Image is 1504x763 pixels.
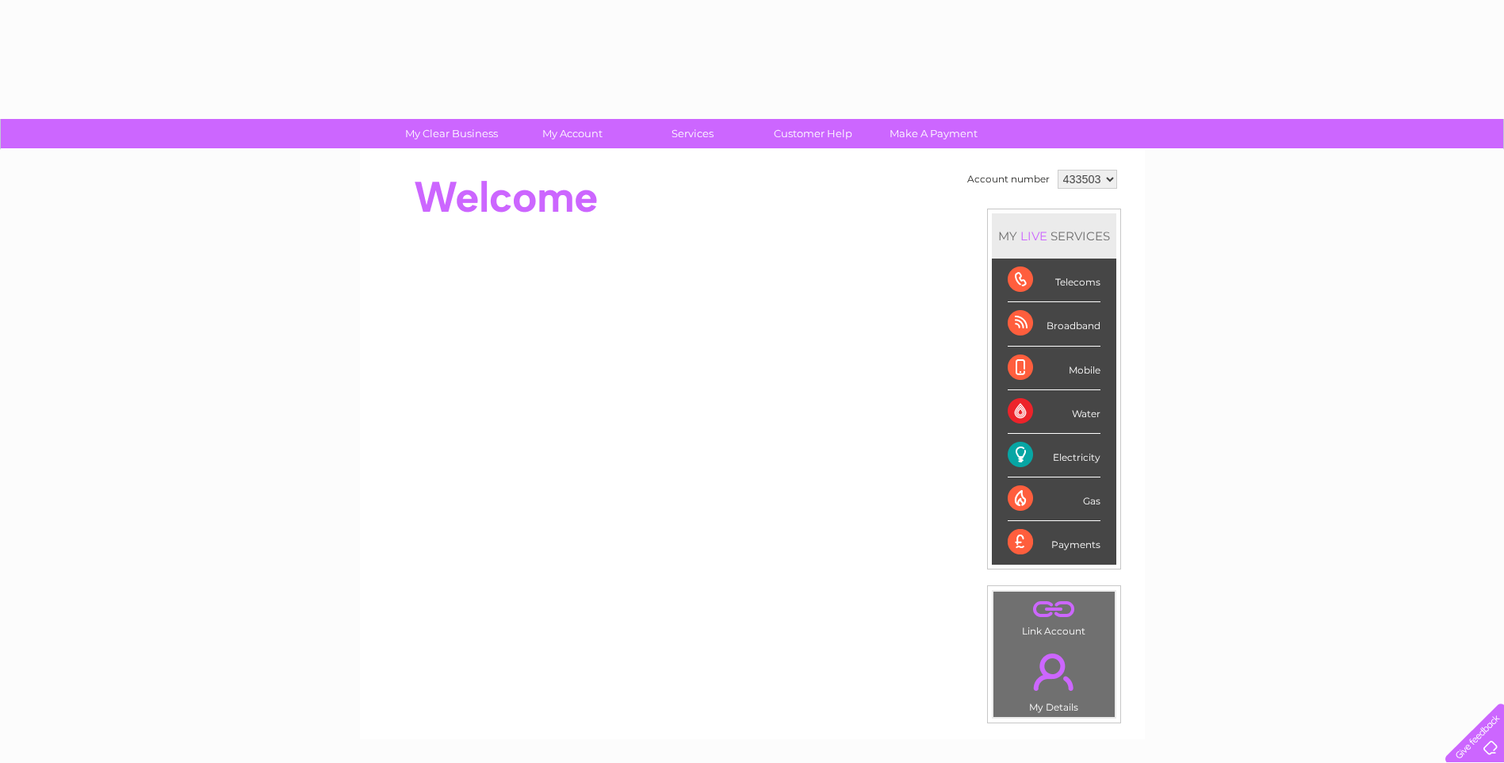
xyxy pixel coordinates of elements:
div: MY SERVICES [992,213,1116,259]
a: . [997,596,1111,623]
td: Link Account [993,591,1116,641]
td: Account number [963,166,1054,193]
div: Gas [1008,477,1100,521]
div: Electricity [1008,434,1100,477]
div: Water [1008,390,1100,434]
a: Services [627,119,758,148]
a: . [997,644,1111,700]
td: My Details [993,640,1116,718]
div: LIVE [1017,228,1051,243]
div: Payments [1008,521,1100,564]
a: Customer Help [748,119,878,148]
div: Mobile [1008,347,1100,390]
a: My Account [507,119,637,148]
a: Make A Payment [868,119,999,148]
div: Broadband [1008,302,1100,346]
div: Telecoms [1008,259,1100,302]
a: My Clear Business [386,119,517,148]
